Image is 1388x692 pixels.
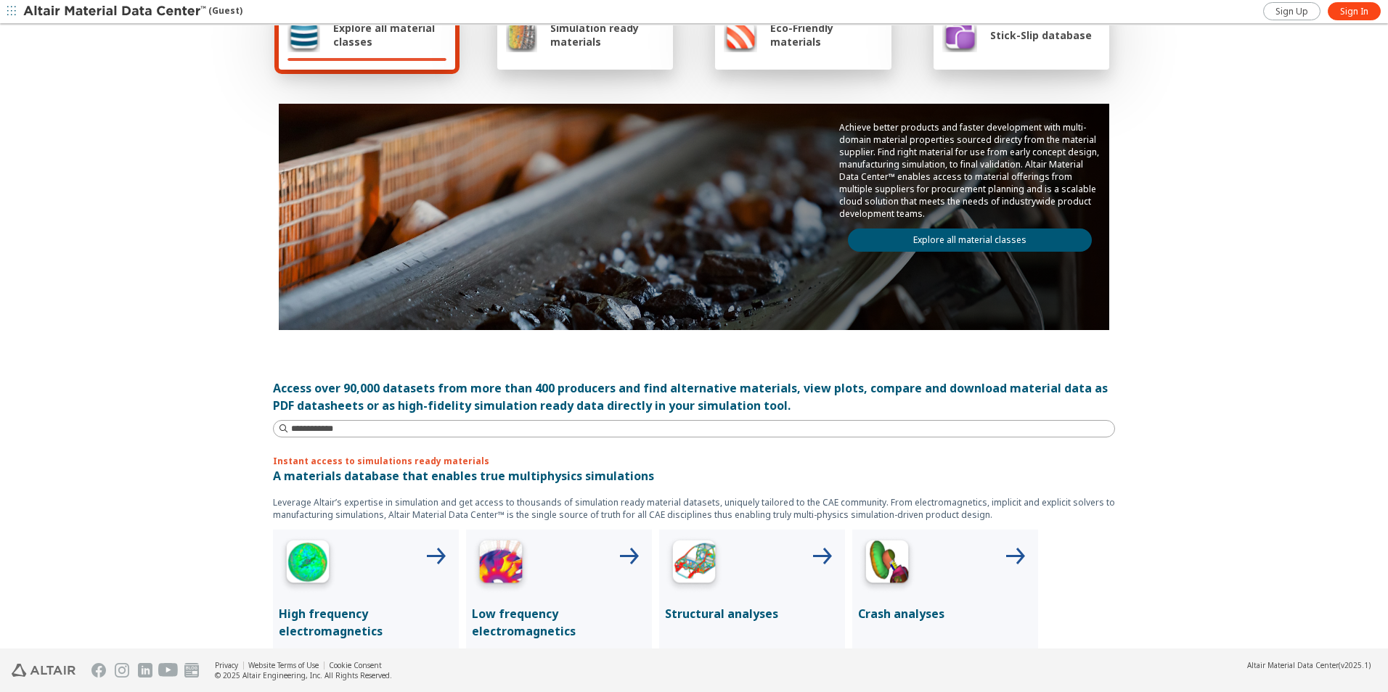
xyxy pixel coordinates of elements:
a: Website Terms of Use [248,660,319,670]
div: © 2025 Altair Engineering, Inc. All Rights Reserved. [215,670,392,680]
img: High Frequency Icon [279,535,337,593]
p: Low frequency electromagnetics [472,605,646,640]
img: Altair Material Data Center [23,4,208,19]
img: Low Frequency Icon [472,535,530,593]
img: Structural Analyses Icon [665,535,723,593]
img: Eco-Friendly materials [724,17,757,52]
img: Altair Engineering [12,664,75,677]
span: Sign In [1340,6,1368,17]
p: Instant access to simulations ready materials [273,455,1115,467]
span: Simulation ready materials [550,21,664,49]
a: Privacy [215,660,238,670]
img: Crash Analyses Icon [858,535,916,593]
span: Stick-Slip database [990,28,1092,42]
p: Structural analyses [665,605,839,622]
span: Eco-Friendly materials [770,21,882,49]
span: Sign Up [1275,6,1308,17]
img: Simulation ready materials [506,17,537,52]
p: Crash analyses [858,605,1032,622]
p: Leverage Altair’s expertise in simulation and get access to thousands of simulation ready materia... [273,496,1115,521]
div: Access over 90,000 datasets from more than 400 producers and find alternative materials, view plo... [273,379,1115,414]
a: Explore all material classes [848,228,1092,252]
span: Altair Material Data Center [1247,660,1339,670]
div: (v2025.1) [1247,660,1371,670]
p: Achieve better products and faster development with multi-domain material properties sourced dire... [839,121,1101,220]
div: (Guest) [23,4,242,19]
img: Explore all material classes [287,17,320,52]
p: A materials database that enables true multiphysics simulations [273,467,1115,485]
a: Sign In [1328,2,1381,20]
img: Stick-Slip database [942,17,977,52]
a: Cookie Consent [329,660,382,670]
a: Sign Up [1263,2,1320,20]
p: High frequency electromagnetics [279,605,453,640]
span: Explore all material classes [333,21,446,49]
